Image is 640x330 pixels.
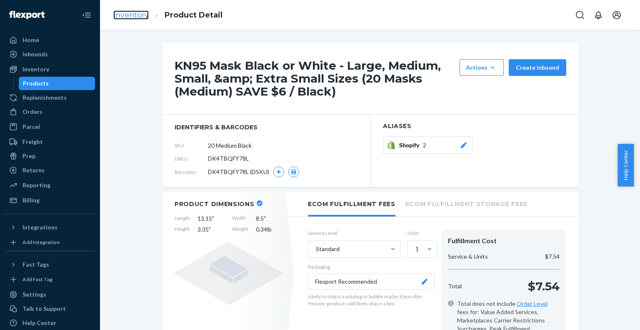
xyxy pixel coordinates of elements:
[5,164,95,177] a: Returns
[113,10,149,20] a: Inventory
[256,225,283,234] span: 0.34 lb
[175,142,208,149] span: SKU
[256,214,283,223] span: 8.5
[22,50,48,58] div: Inbounds
[5,135,95,149] a: Freight
[608,7,625,23] button: Open account menu
[22,166,45,174] div: Returns
[197,225,225,234] span: 3.35
[22,65,49,73] div: Inventory
[423,141,426,149] span: 2
[509,59,566,76] button: Create inbound
[572,7,588,23] button: Open Search Box
[175,169,208,176] span: Barcodes
[5,179,95,192] a: Reporting
[383,136,472,154] button: Shopify2
[528,278,560,295] p: $7.54
[232,225,248,234] span: Weight
[22,239,60,246] div: Add Integration
[209,226,211,233] span: "
[5,316,95,330] a: Help Center
[23,79,49,88] div: Products
[407,229,435,237] label: Units
[448,282,462,290] p: Total
[232,214,248,223] span: Width
[448,236,560,246] div: Fulfillment Cost
[197,214,225,223] span: 13.15
[175,225,190,234] span: Height
[175,123,357,131] span: identifiers & barcodes
[5,194,95,207] a: Billing
[5,91,95,104] a: Replenishments
[22,260,49,269] div: Fast Tags
[22,152,35,160] div: Prep
[208,154,249,163] span: DK4TBQFY78L
[78,7,95,23] button: Close Navigation
[5,258,95,271] button: Fast Tags
[5,237,95,247] a: Add Integration
[22,276,52,283] div: Add Fast Tag
[308,192,395,217] li: Ecom Fulfillment Fees
[308,229,401,237] label: Service Level
[308,293,435,307] p: Likely to ship in a polybag or bubble mailer if possible. Heavier products will likely ship in a ...
[517,300,547,307] a: Order Level
[308,274,435,290] button: Flexport Recommended
[308,263,435,270] p: Packaging
[5,302,95,315] a: Talk to Support
[22,319,56,327] div: Help Center
[208,168,269,176] span: DK4TBQFY78L (DSKU)
[22,305,66,313] div: Talk to Support
[590,7,607,23] button: Open notifications
[175,155,208,162] span: DSKU
[9,11,45,19] img: Flexport logo
[22,93,67,102] div: Replenishments
[399,141,423,149] span: Shopify
[316,245,340,253] div: Standard
[19,77,95,90] a: Products
[107,3,229,28] ol: breadcrumbs
[460,59,504,76] button: Actions
[5,275,95,285] a: Add Fast Tag
[383,123,566,129] h2: Aliases
[5,105,95,118] a: Orders
[5,33,95,47] a: Home
[22,290,46,299] div: Settings
[22,138,43,146] div: Freight
[466,63,497,72] div: Actions
[5,63,95,76] a: Inventory
[5,120,95,134] a: Parcel
[448,252,488,261] p: Service & Units
[22,123,40,131] div: Parcel
[22,108,42,116] div: Orders
[5,149,95,163] a: Prep
[22,196,40,204] div: Billing
[175,214,190,223] span: Length
[315,245,316,253] input: Standard
[22,36,39,44] div: Home
[415,245,419,253] div: 1
[405,192,528,215] li: Ecom Fulfillment Storage Fees
[5,221,95,234] button: Integrations
[545,252,560,261] p: $7.54
[5,288,95,301] a: Settings
[5,48,95,61] a: Inbounds
[175,200,255,208] h2: Product Dimensions
[165,10,222,20] a: Product Detail
[22,223,57,232] div: Integrations
[212,215,214,222] span: "
[264,215,266,222] span: "
[22,181,50,189] div: Reporting
[617,144,634,186] button: Help Center
[175,59,455,98] h1: KN95 Mask Black or White - Large, Medium, Small, &amp; Extra Small Sizes (20 Masks (Medium) SAVE ...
